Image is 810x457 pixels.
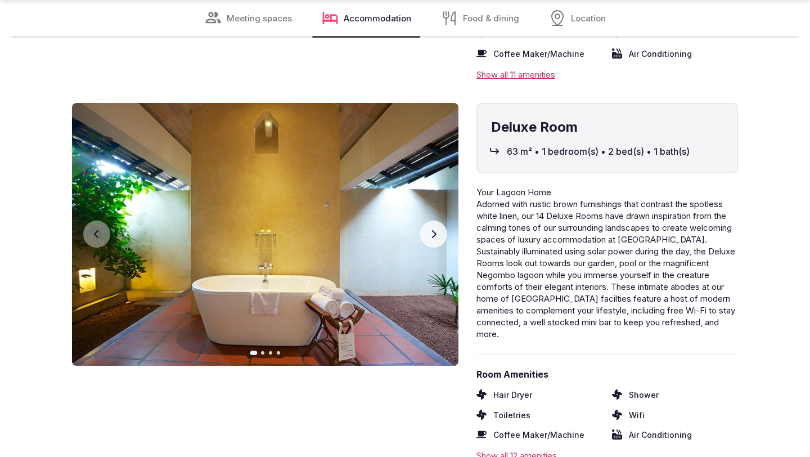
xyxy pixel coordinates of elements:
[493,48,584,60] span: Coffee Maker/Machine
[250,351,257,355] button: Go to slide 1
[493,389,532,401] span: Hair Dryer
[629,389,659,401] span: Shower
[476,368,738,380] span: Room Amenities
[629,410,645,421] span: Wifi
[227,12,292,24] span: Meeting spaces
[629,48,692,60] span: Air Conditioning
[571,12,606,24] span: Location
[269,351,272,355] button: Go to slide 3
[277,351,280,355] button: Go to slide 4
[476,69,738,80] div: Show all 11 amenities
[507,145,690,158] span: 63 m² • 1 bedroom(s) • 2 bed(s) • 1 bath(s)
[476,199,735,339] span: Adorned with rustic brown furnishings that contrast the spotless white linen, our 14 Deluxe Rooms...
[491,118,723,137] h4: Deluxe Room
[493,410,530,421] span: Toiletries
[493,429,584,441] span: Coffee Maker/Machine
[629,429,692,441] span: Air Conditioning
[72,103,458,366] img: Gallery image 1
[261,351,264,355] button: Go to slide 2
[344,12,411,24] span: Accommodation
[463,12,519,24] span: Food & dining
[476,187,551,198] span: Your Lagoon Home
